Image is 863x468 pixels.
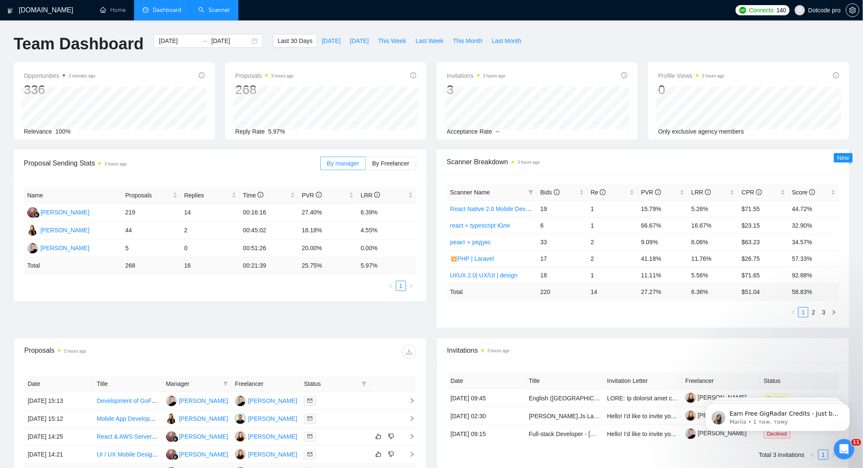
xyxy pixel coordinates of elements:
td: 32.90% [789,217,839,234]
td: Vercel Vue.Js Landing Page [525,407,604,425]
button: download [402,345,416,359]
a: YD[PERSON_NAME] [27,226,89,233]
span: Profile Views [658,71,725,81]
th: Name [24,187,122,204]
button: right [829,307,839,317]
a: Mobile App Developer – Automotive & Transportation Telematics [97,415,266,422]
a: UI/UX 2.0| UX/UI | design [450,272,518,279]
a: YP[PERSON_NAME] [166,397,228,404]
button: setting [846,3,860,17]
th: Invitation Letter [604,373,682,389]
a: 💥PHP | Laravel [450,255,494,262]
span: info-circle [600,189,606,195]
span: info-circle [756,189,762,195]
span: LRR [361,192,380,199]
a: [PERSON_NAME].Js Landing Page [529,413,624,419]
span: 5.97% [268,128,285,135]
time: 3 hours ago [702,74,725,78]
li: Total 3 invitations [759,450,805,460]
td: [DATE] 14:21 [24,446,93,464]
img: DS [166,449,177,460]
th: Manager [163,376,232,392]
td: 9.09% [638,234,688,250]
span: right [831,453,836,458]
span: user [797,7,803,13]
span: swap-right [201,37,208,44]
div: [PERSON_NAME] [179,432,228,441]
td: Mobile App Developer – Automotive & Transportation Telematics [93,410,162,428]
span: This Week [378,36,406,46]
td: 14 [588,283,638,300]
a: реакт + редукс [450,239,491,245]
img: c1l92M9hhGjUrjAS9ChRfNIvKiaZKqJFK6PtcWDR9-vatjBshL4OFpeudAR517P622 [685,411,696,421]
span: mail [307,398,313,403]
td: 6 [537,217,587,234]
img: YD [166,414,177,424]
td: $71.65 [738,267,788,283]
img: DS [166,431,177,442]
td: 16.67% [688,217,738,234]
div: 336 [24,82,95,98]
span: Dashboard [153,6,181,14]
a: DS[PERSON_NAME] [27,208,89,215]
span: LRR [691,189,711,196]
td: 14 [181,204,240,222]
span: Proposals [235,71,294,81]
td: 27.27 % [638,283,688,300]
span: Time [243,192,264,199]
li: Previous Page [808,450,818,460]
span: mail [307,416,313,421]
input: End date [211,36,250,46]
a: react + typescript Юля [450,222,510,229]
span: info-circle [258,192,264,198]
td: 33 [537,234,587,250]
time: 3 hours ago [271,74,294,78]
time: 3 hours ago [104,162,127,166]
a: homeHome [100,6,126,14]
th: Replies [181,187,240,204]
li: 1 [798,307,809,317]
a: [PERSON_NAME] [685,412,747,419]
td: UI / UX Mobile Designer [93,446,162,464]
span: dislike [388,451,394,458]
td: 15.79% [638,200,688,217]
div: [PERSON_NAME] [179,414,228,423]
span: right [402,398,415,404]
td: 18 [537,267,587,283]
td: [DATE] 02:30 [447,407,526,425]
a: DS[PERSON_NAME] [166,451,228,457]
td: 58.83 % [789,283,839,300]
span: Acceptance Rate [447,128,493,135]
span: left [791,310,796,315]
img: logo [7,4,13,17]
button: Last 30 Days [273,34,317,48]
span: Bids [540,189,559,196]
span: to [201,37,208,44]
td: 219 [122,204,181,222]
span: filter [223,381,228,386]
td: 220 [537,283,587,300]
div: [PERSON_NAME] [248,432,297,441]
span: 140 [777,6,786,15]
img: YD [27,225,38,236]
span: info-circle [833,72,839,78]
img: c1l92M9hhGjUrjAS9ChRfNIvKiaZKqJFK6PtcWDR9-vatjBshL4OFpeudAR517P622 [685,393,696,403]
a: YP[PERSON_NAME] [27,244,89,251]
span: info-circle [374,192,380,198]
img: c1mB8-e_gDE6T-a6-_2Lo1IVtBiQeSaBU5QXALP7m7GHbIy9CLLQBCSzh7JM9T1CUp [685,428,696,439]
td: [DATE] 15:13 [24,392,93,410]
td: 00:21:39 [240,257,298,274]
div: [PERSON_NAME] [40,243,89,253]
a: 1 [819,450,828,459]
td: [DATE] 15:12 [24,410,93,428]
span: info-circle [705,189,711,195]
span: Proposal Sending Stats [24,158,320,168]
span: Only exclusive agency members [658,128,744,135]
div: [PERSON_NAME] [40,208,89,217]
span: left [811,453,816,458]
td: 27.40% [298,204,357,222]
